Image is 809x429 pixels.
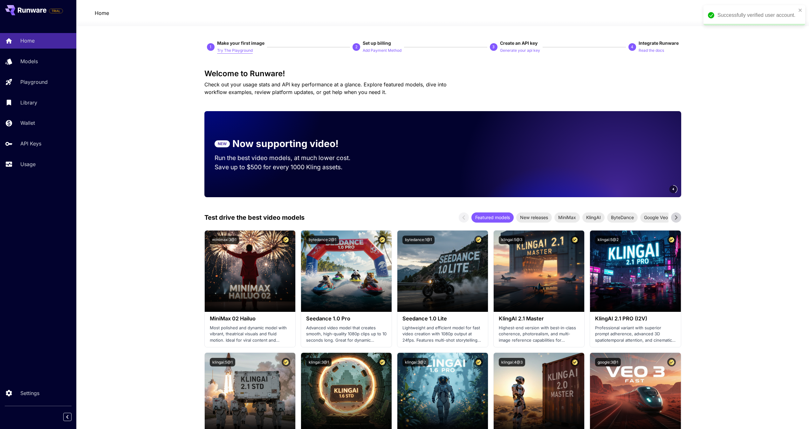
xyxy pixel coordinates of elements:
[667,236,676,244] button: Certified Model – Vetted for best performance and includes a commercial license.
[582,212,605,223] div: KlingAI
[306,316,387,322] h3: Seedance 1.0 Pro
[474,236,483,244] button: Certified Model – Vetted for best performance and includes a commercial license.
[20,57,38,65] p: Models
[640,212,672,223] div: Google Veo
[639,48,664,54] p: Read the docs
[499,325,579,344] p: Highest-end version with best-in-class coherence, photorealism, and multi-image reference capabil...
[204,69,681,78] h3: Welcome to Runware!
[571,358,579,366] button: Certified Model – Vetted for best performance and includes a commercial license.
[378,236,387,244] button: Certified Model – Vetted for best performance and includes a commercial license.
[209,44,212,50] p: 1
[63,413,72,421] button: Collapse sidebar
[355,44,358,50] p: 2
[20,160,36,168] p: Usage
[217,48,253,54] p: Try The Playground
[672,187,674,191] span: 4
[717,11,796,19] div: Successfully verified user account.
[205,231,295,312] img: alt
[20,99,37,106] p: Library
[595,325,675,344] p: Professional variant with superior prompt adherence, advanced 3D spatiotemporal attention, and ci...
[554,214,580,221] span: MiniMax
[595,236,621,244] button: klingai:5@2
[667,358,676,366] button: Certified Model – Vetted for best performance and includes a commercial license.
[20,78,48,86] p: Playground
[492,44,495,50] p: 3
[639,40,679,46] span: Integrate Runware
[402,316,483,322] h3: Seedance 1.0 Lite
[595,358,621,366] button: google:3@1
[20,389,39,397] p: Settings
[218,141,227,147] p: NEW
[363,40,391,46] span: Set up billing
[215,163,363,172] p: Save up to $500 for every 1000 Kling assets.
[639,46,664,54] button: Read the docs
[49,7,63,15] span: Add your payment card to enable full platform functionality.
[607,214,638,221] span: ByteDance
[471,212,514,223] div: Featured models
[499,316,579,322] h3: KlingAI 2.1 Master
[595,316,675,322] h3: KlingAI 2.1 PRO (I2V)
[210,325,290,344] p: Most polished and dynamic model with vibrant, theatrical visuals and fluid motion. Ideal for vira...
[499,358,525,366] button: klingai:4@3
[494,231,584,312] img: alt
[210,316,290,322] h3: MiniMax 02 Hailuo
[516,214,552,221] span: New releases
[402,358,428,366] button: klingai:3@2
[210,358,235,366] button: klingai:5@1
[95,9,109,17] nav: breadcrumb
[582,214,605,221] span: KlingAI
[378,358,387,366] button: Certified Model – Vetted for best performance and includes a commercial license.
[282,358,290,366] button: Certified Model – Vetted for best performance and includes a commercial license.
[49,9,63,13] span: TRIAL
[363,48,401,54] p: Add Payment Method
[397,231,488,312] img: alt
[471,214,514,221] span: Featured models
[282,236,290,244] button: Certified Model – Vetted for best performance and includes a commercial license.
[363,46,401,54] button: Add Payment Method
[499,236,525,244] button: klingai:5@3
[306,236,339,244] button: bytedance:2@1
[554,212,580,223] div: MiniMax
[571,236,579,244] button: Certified Model – Vetted for best performance and includes a commercial license.
[798,8,803,13] button: close
[590,231,681,312] img: alt
[95,9,109,17] a: Home
[306,325,387,344] p: Advanced video model that creates smooth, high-quality 1080p clips up to 10 seconds long. Great f...
[631,44,633,50] p: 4
[474,358,483,366] button: Certified Model – Vetted for best performance and includes a commercial license.
[68,411,76,423] div: Collapse sidebar
[607,212,638,223] div: ByteDance
[20,140,41,147] p: API Keys
[217,46,253,54] button: Try The Playground
[215,153,363,163] p: Run the best video models, at much lower cost.
[306,358,332,366] button: klingai:3@1
[232,137,339,151] p: Now supporting video!
[640,214,672,221] span: Google Veo
[402,236,435,244] button: bytedance:1@1
[210,236,239,244] button: minimax:3@1
[204,81,447,95] span: Check out your usage stats and API key performance at a glance. Explore featured models, dive int...
[20,119,35,127] p: Wallet
[20,37,35,44] p: Home
[217,40,264,46] span: Make your first image
[402,325,483,344] p: Lightweight and efficient model for fast video creation with 1080p output at 24fps. Features mult...
[500,48,540,54] p: Generate your api key
[516,212,552,223] div: New releases
[301,231,392,312] img: alt
[204,213,305,222] p: Test drive the best video models
[500,46,540,54] button: Generate your api key
[500,40,538,46] span: Create an API key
